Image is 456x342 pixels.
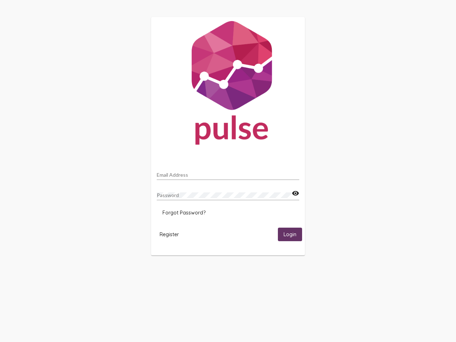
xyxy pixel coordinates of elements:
[160,231,179,238] span: Register
[154,228,185,241] button: Register
[157,206,211,219] button: Forgot Password?
[278,228,302,241] button: Login
[162,209,206,216] span: Forgot Password?
[151,17,305,152] img: Pulse For Good Logo
[292,189,299,198] mat-icon: visibility
[284,232,296,238] span: Login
